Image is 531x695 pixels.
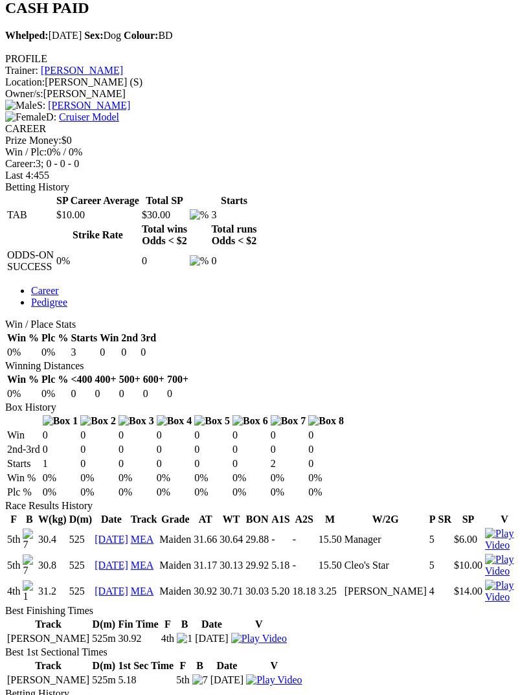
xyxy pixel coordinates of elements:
[156,443,193,456] td: 0
[5,360,526,372] div: Winning Distances
[232,457,269,470] td: 0
[84,30,121,41] span: Dog
[453,513,483,526] th: SP
[308,429,345,442] td: 0
[5,53,526,65] div: PROFILE
[56,209,140,222] td: $10.00
[193,527,218,552] td: 31.66
[176,618,193,631] th: B
[70,387,93,400] td: 0
[166,373,189,386] th: 700+
[193,513,218,526] th: AT
[210,674,245,687] td: [DATE]
[318,527,343,552] td: 15.50
[194,429,231,442] td: 0
[6,209,54,222] td: TAB
[270,443,307,456] td: 0
[5,111,46,123] img: Female
[59,111,119,122] a: Cruiser Model
[308,443,345,456] td: 0
[6,674,90,687] td: [PERSON_NAME]
[5,88,43,99] span: Owner/s:
[38,553,67,578] td: 30.8
[95,586,128,597] a: [DATE]
[271,513,290,526] th: A1S
[5,30,49,41] b: Whelped:
[131,560,154,571] a: MEA
[219,579,243,604] td: 30.71
[159,553,192,578] td: Maiden
[141,249,188,273] td: 0
[271,415,306,427] img: Box 7
[175,674,190,687] td: 5th
[70,332,98,345] th: Starts
[5,100,45,111] span: S:
[70,346,98,359] td: 3
[80,486,117,499] td: 0%
[5,111,56,122] span: D:
[270,472,307,484] td: 0%
[120,346,139,359] td: 0
[42,457,79,470] td: 1
[429,579,436,604] td: 4
[91,632,116,645] td: 525m
[142,373,165,386] th: 600+
[5,88,526,100] div: [PERSON_NAME]
[5,135,62,146] span: Prize Money:
[192,674,208,686] img: 7
[485,580,524,603] img: Play Video
[210,223,257,247] th: Total runs Odds < $2
[22,513,36,526] th: B
[156,429,193,442] td: 0
[485,528,524,551] img: Play Video
[6,579,21,604] td: 4th
[99,332,119,345] th: Win
[156,472,193,484] td: 0%
[292,579,317,604] td: 18.18
[194,472,231,484] td: 0%
[6,618,90,631] th: Track
[6,632,90,645] td: [PERSON_NAME]
[232,443,269,456] td: 0
[69,553,93,578] td: 525
[131,586,154,597] a: MEA
[270,457,307,470] td: 2
[91,618,116,631] th: D(m)
[5,170,526,181] div: 455
[485,591,524,602] a: Watch Replay on Watchdog
[344,527,427,552] td: Manager
[91,674,116,687] td: 525m
[6,443,41,456] td: 2nd-3rd
[118,674,175,687] td: 5.18
[56,223,140,247] th: Strike Rate
[308,457,345,470] td: 0
[318,513,343,526] th: M
[190,255,209,267] img: %
[318,579,343,604] td: 3.25
[118,429,155,442] td: 0
[175,659,190,672] th: F
[23,529,36,551] img: 7
[131,534,154,545] a: MEA
[48,100,130,111] a: [PERSON_NAME]
[453,553,483,578] td: $10.00
[231,633,287,644] a: Watch Replay on Watchdog
[6,249,54,273] td: ODDS-ON SUCCESS
[190,209,209,221] img: %
[271,527,290,552] td: -
[41,65,123,76] a: [PERSON_NAME]
[156,457,193,470] td: 0
[438,513,452,526] th: SR
[308,472,345,484] td: 0%
[159,579,192,604] td: Maiden
[485,565,524,576] a: Watch Replay on Watchdog
[80,472,117,484] td: 0%
[99,346,119,359] td: 0
[232,472,269,484] td: 0%
[142,387,165,400] td: 0
[141,209,188,222] td: $30.00
[344,553,427,578] td: Cleo's Star
[292,513,317,526] th: A2S
[219,527,243,552] td: 30.64
[271,579,290,604] td: 5.20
